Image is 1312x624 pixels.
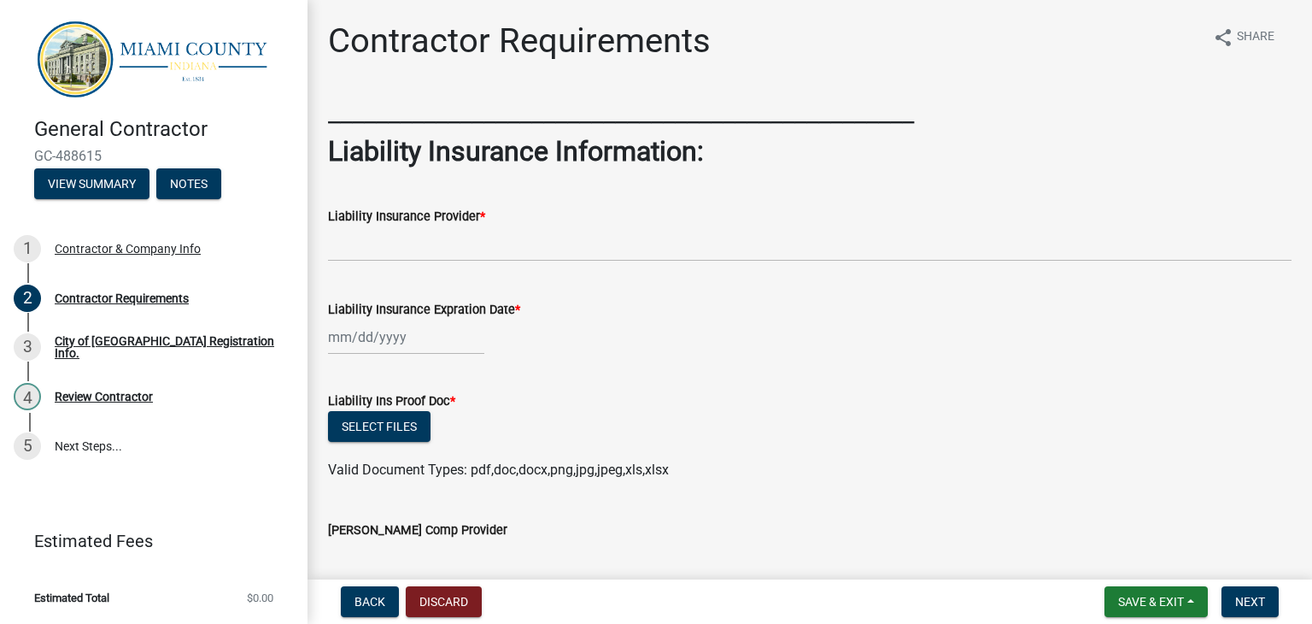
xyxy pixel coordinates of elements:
div: 4 [14,383,41,410]
div: 3 [14,333,41,361]
span: Estimated Total [34,592,109,603]
div: Contractor & Company Info [55,243,201,255]
button: Discard [406,586,482,617]
button: View Summary [34,168,149,199]
span: Next [1235,595,1265,609]
h1: Contractor Requirements [328,21,711,62]
div: 1 [14,235,41,262]
h2: _________________________________________________ [328,96,1291,128]
span: Valid Document Types: pdf,doc,docx,png,jpg,jpeg,xls,xlsx [328,462,669,478]
div: 2 [14,285,41,312]
input: mm/dd/yyyy [328,320,484,355]
div: 5 [14,433,41,460]
label: Liability Insurance Expration Date [328,304,520,316]
label: [PERSON_NAME] Comp Provider [328,525,507,537]
i: share [1213,27,1233,48]
label: Liability Ins Proof Doc [328,396,455,408]
label: Liability Insurance Provider [328,211,485,223]
span: Share [1237,27,1274,48]
button: Save & Exit [1104,586,1208,617]
wm-modal-confirm: Summary [34,179,149,192]
button: Back [341,586,399,617]
div: City of [GEOGRAPHIC_DATA] Registration Info. [55,335,280,359]
span: GC-488615 [34,148,273,164]
div: Contractor Requirements [55,292,189,304]
wm-modal-confirm: Notes [156,179,221,192]
div: Review Contractor [55,391,153,403]
span: Back [354,595,385,609]
button: shareShare [1199,21,1288,54]
span: $0.00 [247,592,273,603]
strong: Liability Insurance Information: [328,135,704,168]
img: Miami County, Indiana [34,18,280,99]
a: Estimated Fees [14,524,280,558]
h4: General Contractor [34,117,294,142]
button: Next [1221,586,1279,617]
button: Select files [328,411,430,442]
button: Notes [156,168,221,199]
span: Save & Exit [1118,595,1184,609]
